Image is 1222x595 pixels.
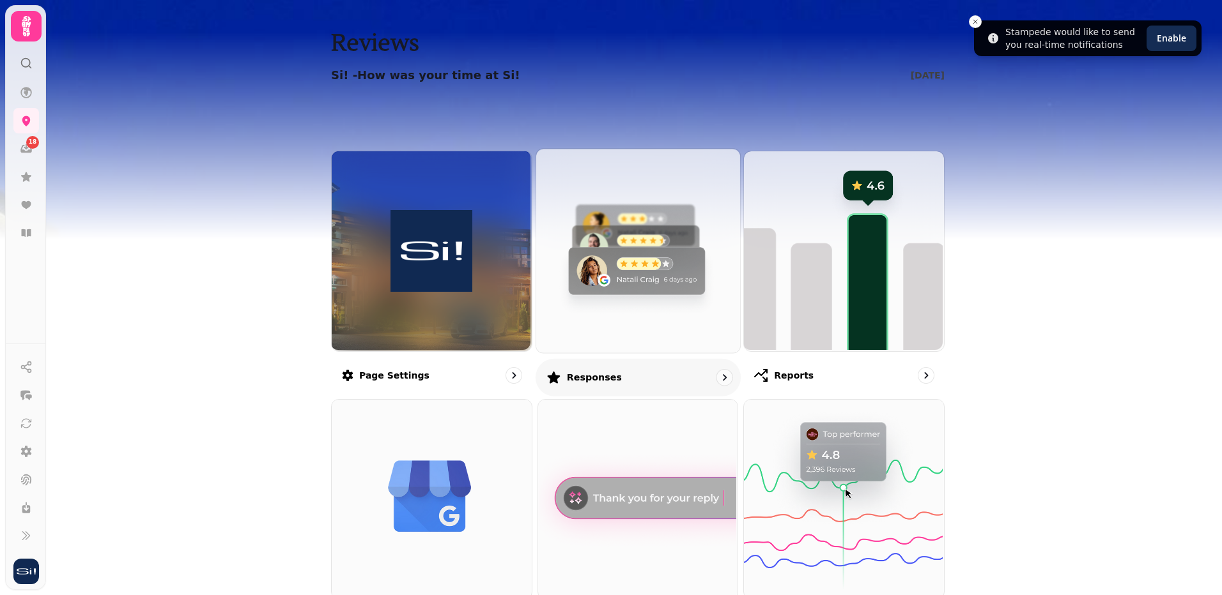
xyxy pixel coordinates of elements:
p: Si! - How was your time at Si! [331,66,520,84]
a: ReportsReports [743,151,945,394]
img: Responses [534,147,738,351]
button: User avatar [11,559,42,584]
button: Close toast [969,15,982,28]
p: Responses [566,371,621,384]
img: How was your time at Si! [357,210,506,292]
img: Reports [743,150,943,350]
span: 18 [29,138,37,147]
a: ResponsesResponses [536,148,741,396]
button: Enable [1147,26,1196,51]
p: [DATE] [911,69,945,82]
div: Stampede would like to send you real-time notifications [1005,26,1141,51]
a: Page settingsHow was your time at Si!Page settings [331,151,532,394]
p: Page settings [359,369,429,382]
svg: go to [507,369,520,382]
p: Reports [774,369,814,382]
svg: go to [718,371,731,384]
svg: go to [920,369,932,382]
img: User avatar [13,559,39,584]
a: 18 [13,136,39,162]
